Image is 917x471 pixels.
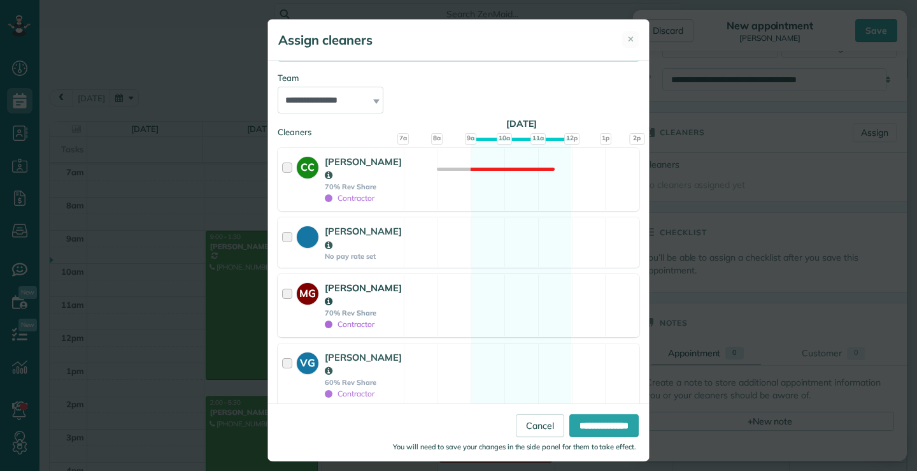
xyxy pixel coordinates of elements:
strong: [PERSON_NAME] [325,351,402,377]
span: Contractor [325,319,374,329]
strong: 70% Rev Share [325,182,402,191]
strong: [PERSON_NAME] [325,225,402,250]
span: Contractor [325,193,374,203]
strong: VG [297,352,318,370]
strong: MG [297,283,318,301]
strong: 60% Rev Share [325,378,402,387]
div: Team [278,72,639,84]
strong: No pay rate set [325,252,402,261]
span: Contractor [325,389,374,398]
strong: [PERSON_NAME] [325,282,402,307]
a: Cancel [516,414,564,437]
strong: [PERSON_NAME] [325,156,402,181]
span: ✕ [627,33,634,45]
strong: CC [297,157,318,175]
div: Cleaners [278,126,639,130]
strong: 70% Rev Share [325,308,402,317]
h5: Assign cleaners [278,31,373,49]
small: You will need to save your changes in the side panel for them to take effect. [393,442,636,451]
